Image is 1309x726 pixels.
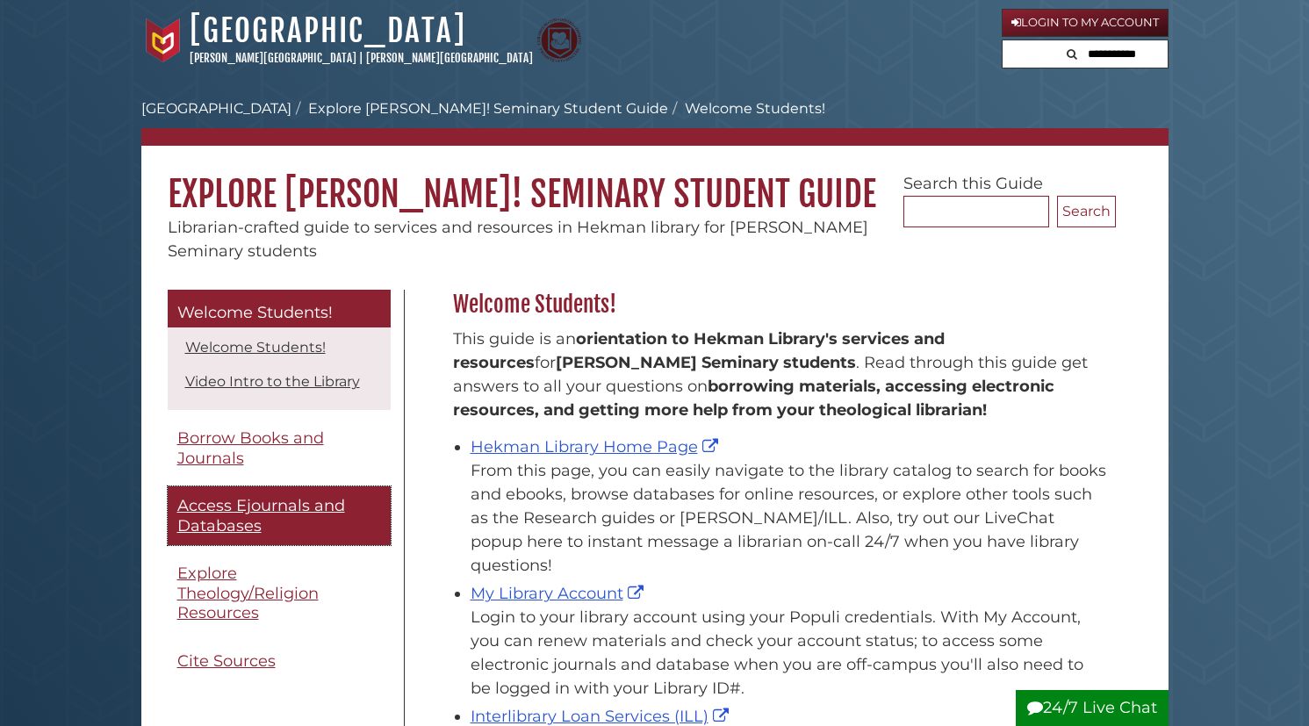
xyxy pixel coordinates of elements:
[177,651,276,671] span: Cite Sources
[177,496,345,536] span: Access Ejournals and Databases
[556,353,856,372] strong: [PERSON_NAME] Seminary students
[1016,690,1169,726] button: 24/7 Live Chat
[453,329,945,372] strong: orientation to Hekman Library's services and resources
[185,339,326,356] a: Welcome Students!
[168,642,391,681] a: Cite Sources
[168,419,391,478] a: Borrow Books and Journals
[471,459,1107,578] div: From this page, you can easily navigate to the library catalog to search for books and ebooks, br...
[366,51,533,65] a: [PERSON_NAME][GEOGRAPHIC_DATA]
[177,303,333,322] span: Welcome Students!
[471,584,648,603] a: My Library Account
[359,51,363,65] span: |
[190,11,466,50] a: [GEOGRAPHIC_DATA]
[1067,48,1077,60] i: Search
[168,218,868,261] span: Librarian-crafted guide to services and resources in Hekman library for [PERSON_NAME] Seminary st...
[177,428,324,468] span: Borrow Books and Journals
[471,707,733,726] a: Interlibrary Loan Services (ILL)
[168,486,391,545] a: Access Ejournals and Databases
[141,18,185,62] img: Calvin University
[141,100,291,117] a: [GEOGRAPHIC_DATA]
[190,51,356,65] a: [PERSON_NAME][GEOGRAPHIC_DATA]
[453,377,1054,420] b: borrowing materials, accessing electronic resources, and getting more help from your theological ...
[668,98,825,119] li: Welcome Students!
[185,373,360,390] a: Video Intro to the Library
[537,18,581,62] img: Calvin Theological Seminary
[471,606,1107,701] div: Login to your library account using your Populi credentials. With My Account, you can renew mater...
[1061,40,1082,64] button: Search
[1002,9,1169,37] a: Login to My Account
[471,437,723,456] a: Hekman Library Home Page
[177,564,319,622] span: Explore Theology/Religion Resources
[168,290,391,328] a: Welcome Students!
[444,291,1116,319] h2: Welcome Students!
[1057,196,1116,227] button: Search
[308,100,668,117] a: Explore [PERSON_NAME]! Seminary Student Guide
[453,329,1088,420] span: This guide is an for . Read through this guide get answers to all your questions on
[168,554,391,633] a: Explore Theology/Religion Resources
[141,98,1169,146] nav: breadcrumb
[141,146,1169,216] h1: Explore [PERSON_NAME]! Seminary Student Guide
